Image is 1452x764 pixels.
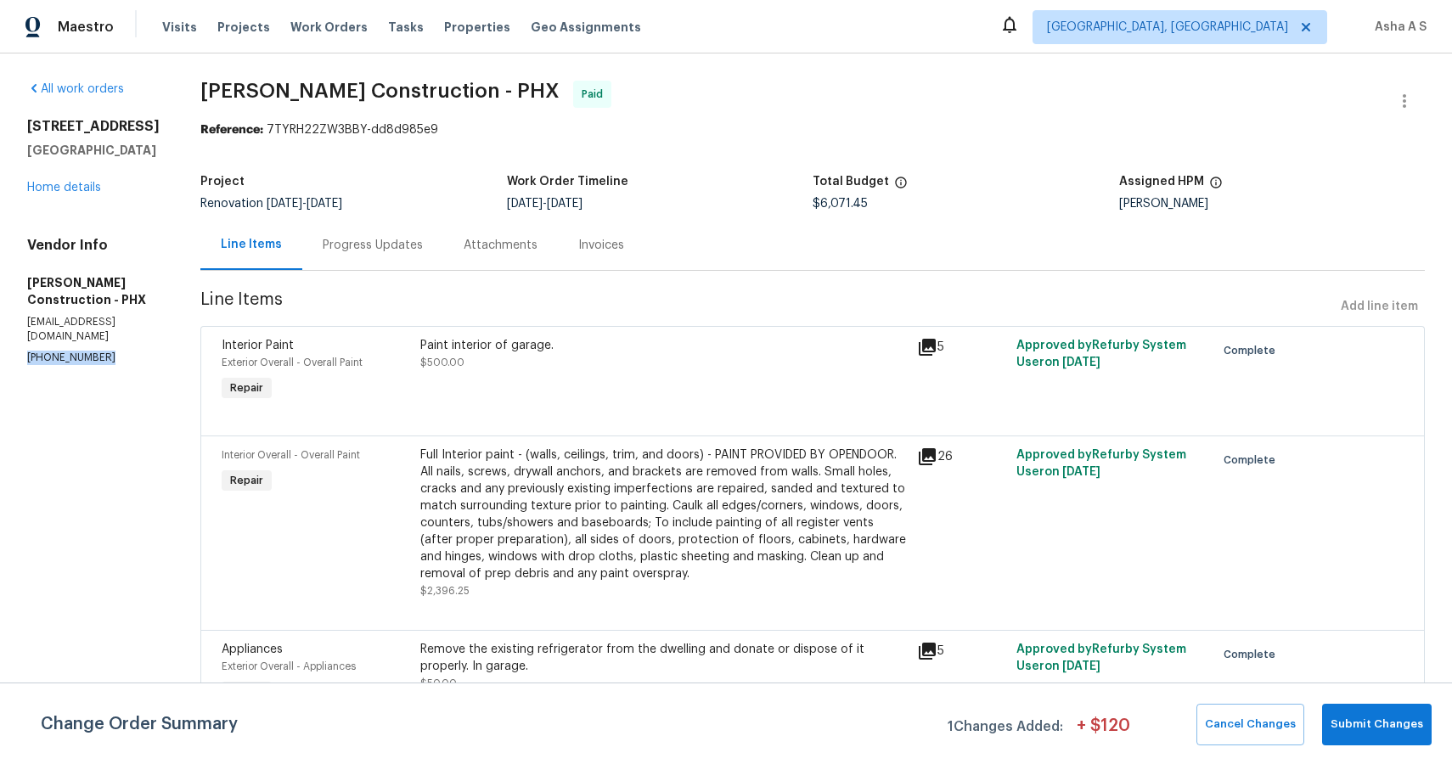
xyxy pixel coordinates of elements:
[222,450,360,460] span: Interior Overall - Overall Paint
[1047,19,1288,36] span: [GEOGRAPHIC_DATA], [GEOGRAPHIC_DATA]
[1205,715,1296,734] span: Cancel Changes
[200,291,1334,323] span: Line Items
[813,176,889,188] h5: Total Budget
[507,198,582,210] span: -
[1224,646,1282,663] span: Complete
[420,678,457,688] span: $50.00
[444,19,510,36] span: Properties
[200,176,245,188] h5: Project
[1322,704,1432,745] button: Submit Changes
[27,351,160,365] p: [PHONE_NUMBER]
[813,198,868,210] span: $6,071.45
[1016,643,1186,672] span: Approved by Refurby System User on
[222,340,294,351] span: Interior Paint
[1224,342,1282,359] span: Complete
[420,447,907,582] div: Full Interior paint - (walls, ceilings, trim, and doors) - PAINT PROVIDED BY OPENDOOR. All nails,...
[507,176,628,188] h5: Work Order Timeline
[223,379,270,396] span: Repair
[27,118,160,135] h2: [STREET_ADDRESS]
[267,198,342,210] span: -
[1331,715,1423,734] span: Submit Changes
[578,237,624,254] div: Invoices
[917,337,1006,357] div: 5
[894,176,908,198] span: The total cost of line items that have been proposed by Opendoor. This sum includes line items th...
[388,21,424,33] span: Tasks
[420,641,907,675] div: Remove the existing refrigerator from the dwelling and donate or dispose of it properly. In garage.
[917,641,1006,661] div: 5
[27,182,101,194] a: Home details
[1077,717,1130,745] span: + $ 120
[27,83,124,95] a: All work orders
[1062,466,1100,478] span: [DATE]
[1016,449,1186,478] span: Approved by Refurby System User on
[323,237,423,254] div: Progress Updates
[27,142,160,159] h5: [GEOGRAPHIC_DATA]
[464,237,537,254] div: Attachments
[547,198,582,210] span: [DATE]
[1062,357,1100,368] span: [DATE]
[27,237,160,254] h4: Vendor Info
[200,198,342,210] span: Renovation
[200,124,263,136] b: Reference:
[217,19,270,36] span: Projects
[222,357,363,368] span: Exterior Overall - Overall Paint
[420,357,464,368] span: $500.00
[222,661,356,671] span: Exterior Overall - Appliances
[307,198,342,210] span: [DATE]
[420,586,470,596] span: $2,396.25
[27,315,160,344] p: [EMAIL_ADDRESS][DOMAIN_NAME]
[267,198,302,210] span: [DATE]
[1368,19,1427,36] span: Asha A S
[162,19,197,36] span: Visits
[200,81,560,101] span: [PERSON_NAME] Construction - PHX
[200,121,1425,138] div: 7TYRH22ZW3BBY-dd8d985e9
[507,198,543,210] span: [DATE]
[420,337,907,354] div: Paint interior of garage.
[41,704,238,745] span: Change Order Summary
[290,19,368,36] span: Work Orders
[1196,704,1304,745] button: Cancel Changes
[222,643,283,655] span: Appliances
[221,236,282,253] div: Line Items
[1209,176,1223,198] span: The hpm assigned to this work order.
[1119,198,1426,210] div: [PERSON_NAME]
[223,472,270,489] span: Repair
[917,447,1006,467] div: 26
[948,711,1063,745] span: 1 Changes Added:
[1062,660,1100,672] span: [DATE]
[1119,176,1204,188] h5: Assigned HPM
[58,19,114,36] span: Maestro
[27,274,160,308] h5: [PERSON_NAME] Construction - PHX
[582,86,610,103] span: Paid
[1224,452,1282,469] span: Complete
[1016,340,1186,368] span: Approved by Refurby System User on
[531,19,641,36] span: Geo Assignments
